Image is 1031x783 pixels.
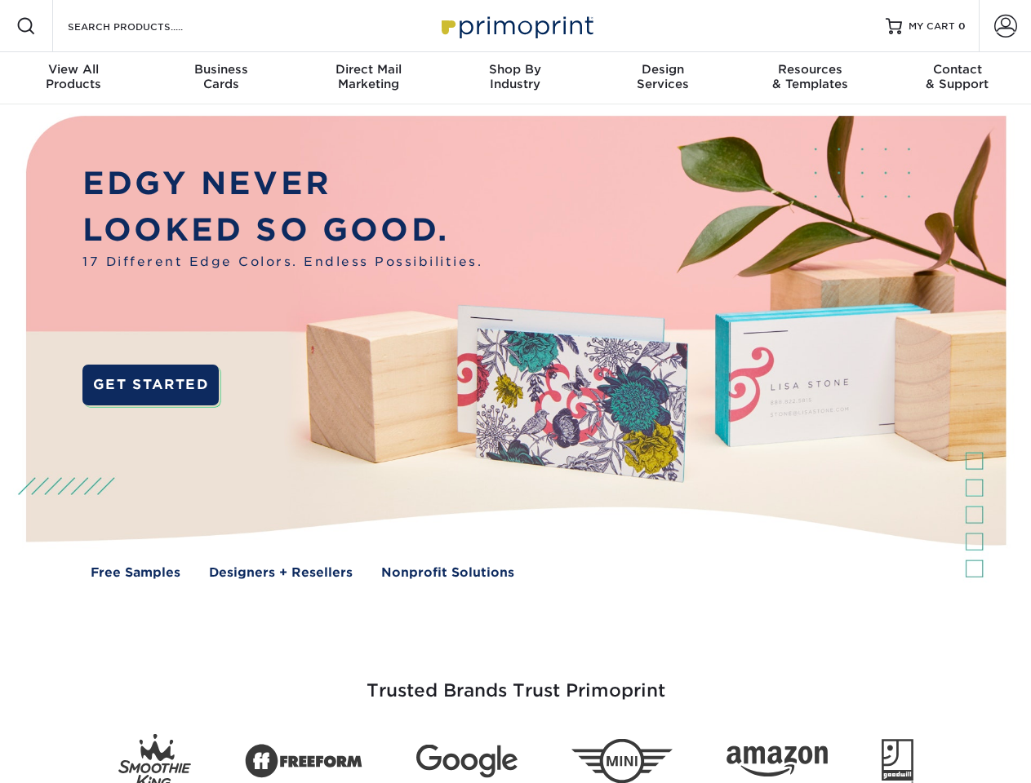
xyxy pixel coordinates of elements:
a: Designers + Resellers [209,564,353,582]
div: & Templates [736,62,883,91]
a: Direct MailMarketing [295,52,442,104]
img: Amazon [727,746,828,777]
input: SEARCH PRODUCTS..... [66,16,225,36]
img: Goodwill [882,739,913,783]
a: GET STARTED [82,365,219,405]
span: Direct Mail [295,62,442,77]
span: Business [147,62,294,77]
a: Contact& Support [884,52,1031,104]
a: Nonprofit Solutions [381,564,514,582]
img: Google [416,745,518,778]
div: Cards [147,62,294,91]
a: BusinessCards [147,52,294,104]
div: & Support [884,62,1031,91]
div: Industry [442,62,589,91]
span: 0 [958,20,966,32]
a: Shop ByIndustry [442,52,589,104]
span: MY CART [909,20,955,33]
span: Shop By [442,62,589,77]
img: Primoprint [434,8,598,43]
span: Resources [736,62,883,77]
a: Free Samples [91,564,180,582]
div: Services [589,62,736,91]
span: Design [589,62,736,77]
span: Contact [884,62,1031,77]
p: LOOKED SO GOOD. [82,207,482,254]
a: Resources& Templates [736,52,883,104]
a: DesignServices [589,52,736,104]
p: EDGY NEVER [82,161,482,207]
h3: Trusted Brands Trust Primoprint [38,641,993,721]
span: 17 Different Edge Colors. Endless Possibilities. [82,253,482,272]
div: Marketing [295,62,442,91]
